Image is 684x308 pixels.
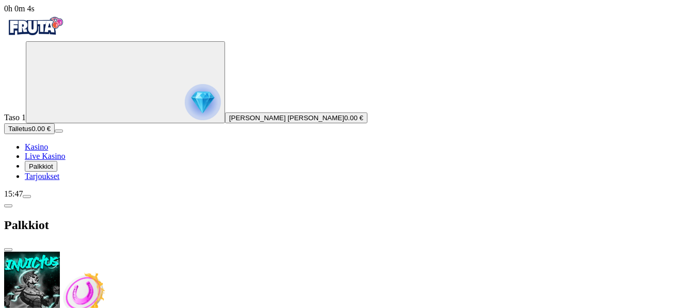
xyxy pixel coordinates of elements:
[4,113,26,122] span: Taso 1
[23,195,31,198] button: menu
[29,163,53,170] span: Palkkiot
[4,248,12,251] button: close
[4,218,680,232] h2: Palkkiot
[4,32,66,41] a: Fruta
[25,172,59,181] span: Tarjoukset
[4,123,55,134] button: Talletusplus icon0.00 €
[25,152,66,160] span: Live Kasino
[4,189,23,198] span: 15:47
[344,114,363,122] span: 0.00 €
[25,142,48,151] span: Kasino
[185,84,221,120] img: reward progress
[25,152,66,160] a: poker-chip iconLive Kasino
[4,13,66,39] img: Fruta
[26,41,225,123] button: reward progress
[25,172,59,181] a: gift-inverted iconTarjoukset
[55,129,63,133] button: menu
[225,112,368,123] button: [PERSON_NAME] [PERSON_NAME]0.00 €
[8,125,31,133] span: Talletus
[31,125,51,133] span: 0.00 €
[4,204,12,207] button: chevron-left icon
[25,142,48,151] a: diamond iconKasino
[229,114,344,122] span: [PERSON_NAME] [PERSON_NAME]
[4,4,35,13] span: user session time
[4,13,680,181] nav: Primary
[25,161,57,172] button: reward iconPalkkiot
